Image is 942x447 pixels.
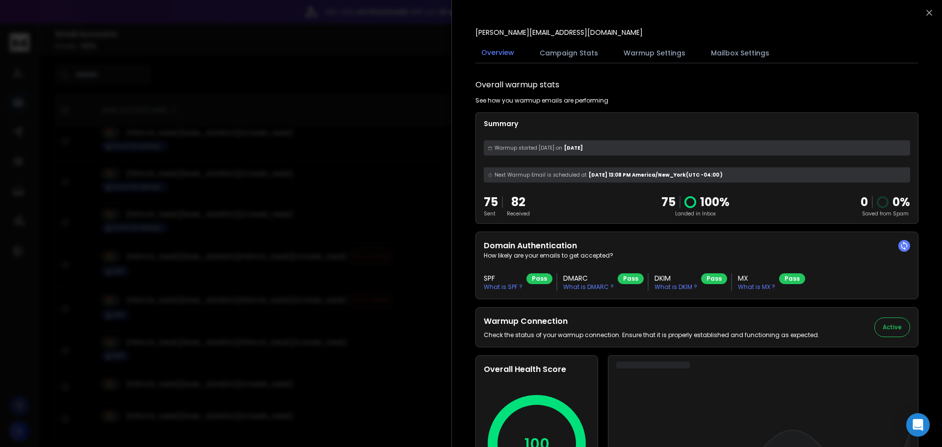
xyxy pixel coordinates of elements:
[738,283,775,291] p: What is MX ?
[618,42,691,64] button: Warmup Settings
[654,273,697,283] h3: DKIM
[484,316,819,327] h2: Warmup Connection
[484,119,910,129] p: Summary
[484,167,910,183] div: [DATE] 13:08 PM America/New_York (UTC -04:00 )
[874,317,910,337] button: Active
[484,252,910,260] p: How likely are your emails to get accepted?
[861,210,910,217] p: Saved from Spam
[661,210,730,217] p: Landed in Inbox
[618,273,644,284] div: Pass
[892,194,910,210] p: 0 %
[475,42,520,64] button: Overview
[484,331,819,339] p: Check the status of your warmup connection. Ensure that it is properly established and functionin...
[534,42,604,64] button: Campaign Stats
[861,194,868,210] strong: 0
[779,273,805,284] div: Pass
[484,273,523,283] h3: SPF
[563,273,614,283] h3: DMARC
[475,27,643,37] p: [PERSON_NAME][EMAIL_ADDRESS][DOMAIN_NAME]
[484,194,498,210] p: 75
[484,210,498,217] p: Sent
[507,210,530,217] p: Received
[475,97,608,105] p: See how you warmup emails are performing
[526,273,552,284] div: Pass
[495,171,587,179] span: Next Warmup Email is scheduled at
[906,413,930,437] div: Open Intercom Messenger
[700,194,730,210] p: 100 %
[705,42,775,64] button: Mailbox Settings
[484,140,910,156] div: [DATE]
[475,79,559,91] h1: Overall warmup stats
[661,194,676,210] p: 75
[563,283,614,291] p: What is DMARC ?
[495,144,562,152] span: Warmup started [DATE] on
[738,273,775,283] h3: MX
[484,364,590,375] h2: Overall Health Score
[507,194,530,210] p: 82
[484,240,910,252] h2: Domain Authentication
[484,283,523,291] p: What is SPF ?
[701,273,727,284] div: Pass
[654,283,697,291] p: What is DKIM ?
